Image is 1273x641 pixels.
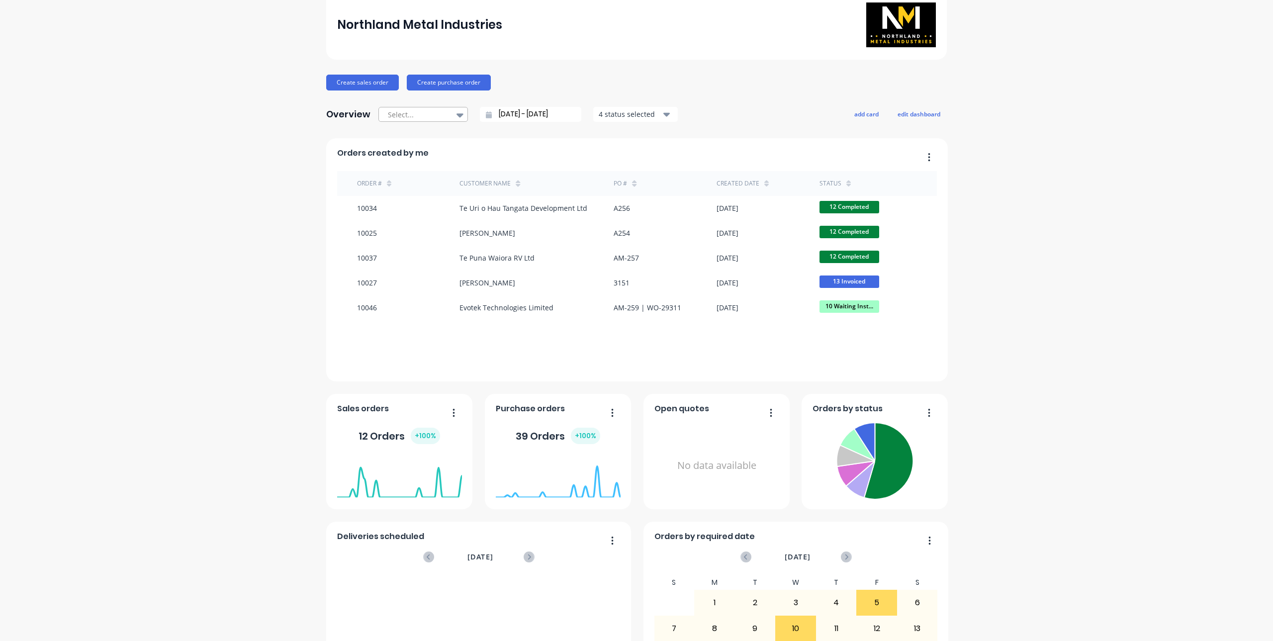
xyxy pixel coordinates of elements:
div: 8 [695,616,734,641]
div: 10025 [357,228,377,238]
div: Northland Metal Industries [337,15,502,35]
div: Overview [326,104,370,124]
div: M [694,575,735,590]
div: [DATE] [717,277,738,288]
div: Te Puna Waiora RV Ltd [459,253,535,263]
span: 12 Completed [819,201,879,213]
div: AM-259 | WO-29311 [614,302,681,313]
span: Orders by required date [654,531,755,543]
div: 12 Orders [359,428,440,444]
div: W [775,575,816,590]
span: Orders by status [813,403,883,415]
div: + 100 % [411,428,440,444]
span: [DATE] [467,551,493,562]
button: 4 status selected [593,107,678,122]
div: 13 [898,616,937,641]
div: [PERSON_NAME] [459,277,515,288]
div: 10046 [357,302,377,313]
div: A256 [614,203,630,213]
div: 39 Orders [516,428,600,444]
div: Created date [717,179,759,188]
div: Evotek Technologies Limited [459,302,553,313]
div: [DATE] [717,228,738,238]
div: 10027 [357,277,377,288]
img: Northland Metal Industries [866,2,936,47]
span: Orders created by me [337,147,429,159]
div: 1 [695,590,734,615]
div: No data available [654,419,779,513]
div: T [816,575,857,590]
div: PO # [614,179,627,188]
span: Sales orders [337,403,389,415]
div: [DATE] [717,302,738,313]
span: 10 Waiting Inst... [819,300,879,313]
div: S [654,575,695,590]
span: [DATE] [785,551,811,562]
span: Purchase orders [496,403,565,415]
span: 12 Completed [819,251,879,263]
div: A254 [614,228,630,238]
span: Open quotes [654,403,709,415]
span: 12 Completed [819,226,879,238]
button: edit dashboard [891,107,947,120]
div: 5 [857,590,897,615]
div: 3151 [614,277,630,288]
div: S [897,575,938,590]
div: Order # [357,179,382,188]
div: 6 [898,590,937,615]
div: [PERSON_NAME] [459,228,515,238]
div: Te Uri o Hau Tangata Development Ltd [459,203,587,213]
span: 13 Invoiced [819,275,879,288]
div: 12 [857,616,897,641]
div: [DATE] [717,203,738,213]
div: AM-257 [614,253,639,263]
div: F [856,575,897,590]
div: 10034 [357,203,377,213]
div: 2 [735,590,775,615]
div: [DATE] [717,253,738,263]
div: 7 [654,616,694,641]
button: Create purchase order [407,75,491,91]
button: add card [848,107,885,120]
div: status [819,179,841,188]
div: 4 [817,590,856,615]
div: T [735,575,776,590]
div: + 100 % [571,428,600,444]
div: Customer Name [459,179,511,188]
div: 9 [735,616,775,641]
div: 10 [776,616,816,641]
div: 3 [776,590,816,615]
div: 10037 [357,253,377,263]
div: 11 [817,616,856,641]
div: 4 status selected [599,109,661,119]
button: Create sales order [326,75,399,91]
